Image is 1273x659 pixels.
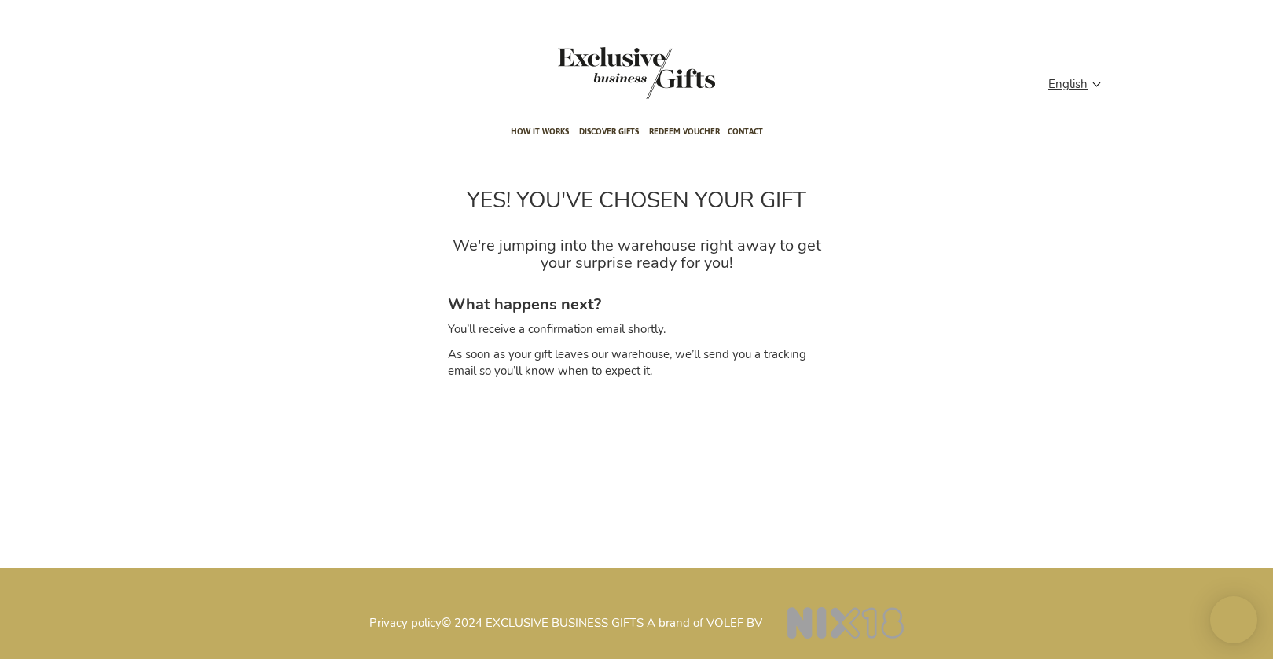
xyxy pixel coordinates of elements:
span: Redeem voucher [649,113,720,150]
p: As soon as your gift leaves our warehouse, we’ll send you a tracking email so you’ll know when to... [448,346,825,380]
iframe: belco-activator-frame [1210,596,1257,643]
p: You’ll receive a confirmation email shortly. [448,321,825,338]
strong: What happens next? [448,294,601,315]
span: Discover gifts [579,113,639,150]
span: Contact [728,113,763,150]
img: NIX18 [787,607,904,639]
span: How it works [511,113,569,150]
span: English [1048,75,1088,93]
a: Privacy policy [369,615,442,631]
h3: We're jumping into the warehouse right away to get your surprise ready for you! [448,237,825,272]
img: Exclusive Business gifts logo [558,47,715,99]
a: store logo [558,47,636,99]
p: © 2024 EXCLUSIVE BUSINESS GIFTS A brand of VOLEF BV [149,595,1124,635]
div: English [1048,75,1111,93]
h2: YES! YOU'VE CHOSEN YOUR GIFT [448,176,825,225]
